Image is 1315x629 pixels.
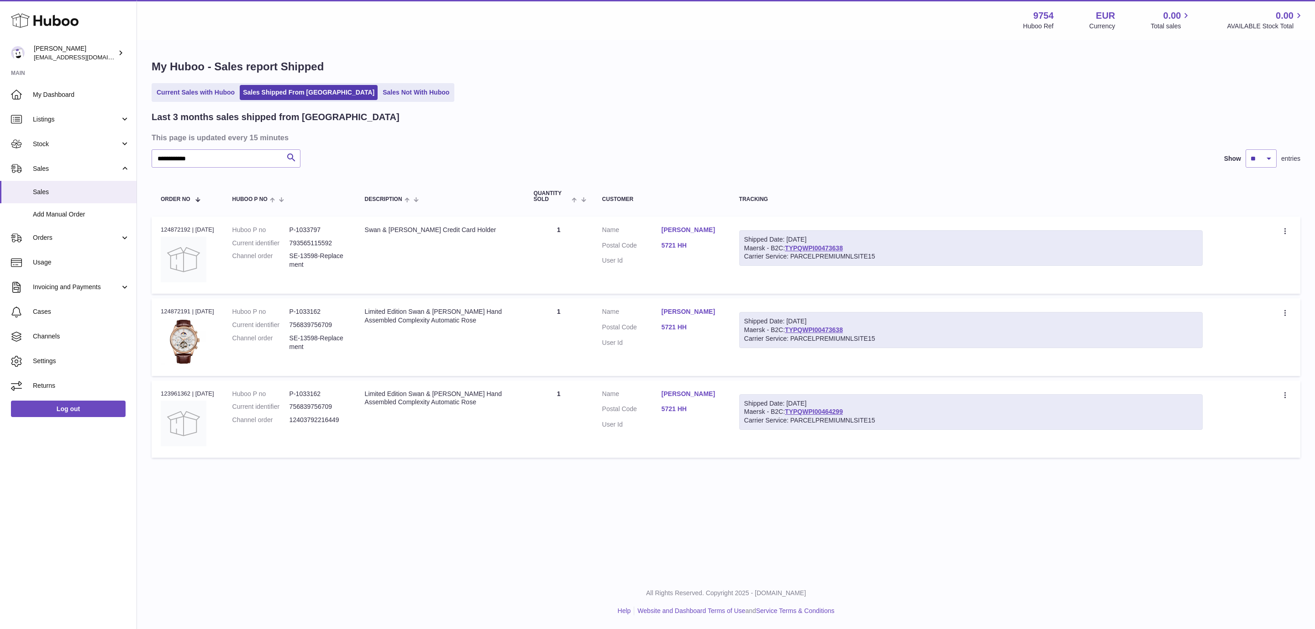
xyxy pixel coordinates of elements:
[785,408,843,415] a: TYPQWPI00464299
[744,252,1198,261] div: Carrier Service: PARCELPREMIUMNLSITE15
[152,111,400,123] h2: Last 3 months sales shipped from [GEOGRAPHIC_DATA]
[662,323,721,332] a: 5721 HH
[739,230,1203,266] div: Maersk - B2C:
[618,607,631,614] a: Help
[602,256,662,265] dt: User Id
[33,90,130,99] span: My Dashboard
[1227,10,1304,31] a: 0.00 AVAILABLE Stock Total
[289,226,347,234] dd: P-1033797
[232,402,289,411] dt: Current identifier
[1276,10,1294,22] span: 0.00
[365,390,515,407] div: Limited Edition Swan & [PERSON_NAME] Hand Assembled Complexity Automatic Rose
[33,233,120,242] span: Orders
[33,283,120,291] span: Invoicing and Payments
[289,321,347,329] dd: 756839756709
[602,390,662,401] dt: Name
[739,312,1203,348] div: Maersk - B2C:
[534,190,570,202] span: Quantity Sold
[33,381,130,390] span: Returns
[232,416,289,424] dt: Channel order
[34,44,116,62] div: [PERSON_NAME]
[161,319,206,365] img: 97541756811602.jpg
[525,381,593,458] td: 1
[33,332,130,341] span: Channels
[153,85,238,100] a: Current Sales with Huboo
[144,589,1308,597] p: All Rights Reserved. Copyright 2025 - [DOMAIN_NAME]
[662,241,721,250] a: 5721 HH
[602,405,662,416] dt: Postal Code
[1227,22,1304,31] span: AVAILABLE Stock Total
[637,607,745,614] a: Website and Dashboard Terms of Use
[161,226,214,234] div: 124872192 | [DATE]
[365,196,402,202] span: Description
[161,196,190,202] span: Order No
[744,399,1198,408] div: Shipped Date: [DATE]
[232,252,289,269] dt: Channel order
[33,188,130,196] span: Sales
[634,607,834,615] li: and
[33,357,130,365] span: Settings
[1281,154,1300,163] span: entries
[11,401,126,417] a: Log out
[232,239,289,248] dt: Current identifier
[1089,22,1115,31] div: Currency
[232,334,289,351] dt: Channel order
[1224,154,1241,163] label: Show
[161,390,214,398] div: 123961362 | [DATE]
[240,85,378,100] a: Sales Shipped From [GEOGRAPHIC_DATA]
[602,196,721,202] div: Customer
[161,307,214,316] div: 124872191 | [DATE]
[232,226,289,234] dt: Huboo P no
[744,317,1198,326] div: Shipped Date: [DATE]
[602,338,662,347] dt: User Id
[289,402,347,411] dd: 756839756709
[33,115,120,124] span: Listings
[289,252,347,269] dd: SE-13598-Replacement
[602,323,662,334] dt: Postal Code
[525,217,593,294] td: 1
[785,244,843,252] a: TYPQWPI00473638
[33,140,120,148] span: Stock
[744,416,1198,425] div: Carrier Service: PARCELPREMIUMNLSITE15
[662,390,721,398] a: [PERSON_NAME]
[289,307,347,316] dd: P-1033162
[662,307,721,316] a: [PERSON_NAME]
[744,235,1198,244] div: Shipped Date: [DATE]
[289,239,347,248] dd: 793565115592
[232,307,289,316] dt: Huboo P no
[289,334,347,351] dd: SE-13598-Replacement
[34,53,134,61] span: [EMAIL_ADDRESS][DOMAIN_NAME]
[365,307,515,325] div: Limited Edition Swan & [PERSON_NAME] Hand Assembled Complexity Automatic Rose
[602,420,662,429] dt: User Id
[525,298,593,375] td: 1
[161,401,206,446] img: no-photo.jpg
[1096,10,1115,22] strong: EUR
[33,258,130,267] span: Usage
[161,237,206,282] img: no-photo.jpg
[152,59,1300,74] h1: My Huboo - Sales report Shipped
[744,334,1198,343] div: Carrier Service: PARCELPREMIUMNLSITE15
[662,226,721,234] a: [PERSON_NAME]
[289,390,347,398] dd: P-1033162
[1033,10,1054,22] strong: 9754
[152,132,1298,143] h3: This page is updated every 15 minutes
[232,196,268,202] span: Huboo P no
[33,210,130,219] span: Add Manual Order
[232,390,289,398] dt: Huboo P no
[11,46,25,60] img: info@fieldsluxury.london
[602,226,662,237] dt: Name
[232,321,289,329] dt: Current identifier
[602,241,662,252] dt: Postal Code
[33,307,130,316] span: Cases
[1151,10,1191,31] a: 0.00 Total sales
[289,416,347,424] dd: 12403792216449
[785,326,843,333] a: TYPQWPI00473638
[1023,22,1054,31] div: Huboo Ref
[739,394,1203,430] div: Maersk - B2C:
[739,196,1203,202] div: Tracking
[365,226,515,234] div: Swan & [PERSON_NAME] Credit Card Holder
[756,607,835,614] a: Service Terms & Conditions
[379,85,452,100] a: Sales Not With Huboo
[662,405,721,413] a: 5721 HH
[602,307,662,318] dt: Name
